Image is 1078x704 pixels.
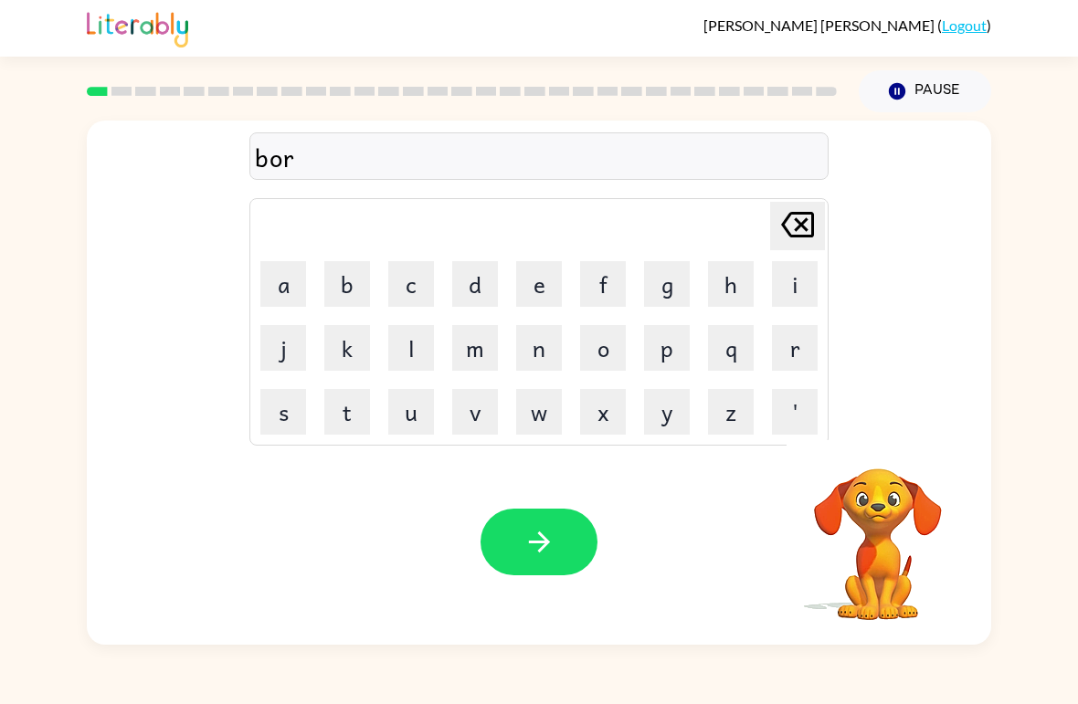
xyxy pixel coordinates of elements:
[580,261,626,307] button: f
[324,261,370,307] button: b
[388,389,434,435] button: u
[708,325,754,371] button: q
[859,70,991,112] button: Pause
[703,16,937,34] span: [PERSON_NAME] [PERSON_NAME]
[772,261,818,307] button: i
[324,389,370,435] button: t
[644,325,690,371] button: p
[516,389,562,435] button: w
[388,325,434,371] button: l
[260,325,306,371] button: j
[644,389,690,435] button: y
[772,389,818,435] button: '
[452,389,498,435] button: v
[580,325,626,371] button: o
[787,440,969,623] video: Your browser must support playing .mp4 files to use Literably. Please try using another browser.
[452,325,498,371] button: m
[516,261,562,307] button: e
[452,261,498,307] button: d
[580,389,626,435] button: x
[942,16,987,34] a: Logout
[708,389,754,435] button: z
[260,389,306,435] button: s
[388,261,434,307] button: c
[324,325,370,371] button: k
[708,261,754,307] button: h
[260,261,306,307] button: a
[644,261,690,307] button: g
[255,138,823,176] div: bor
[703,16,991,34] div: ( )
[516,325,562,371] button: n
[87,7,188,47] img: Literably
[772,325,818,371] button: r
